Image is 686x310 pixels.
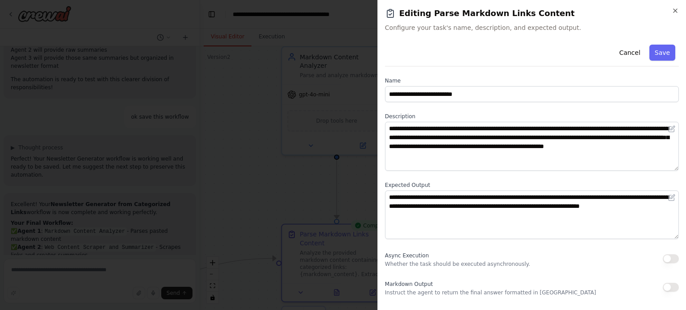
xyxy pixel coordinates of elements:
[385,289,596,296] p: Instruct the agent to return the final answer formatted in [GEOGRAPHIC_DATA]
[385,182,679,189] label: Expected Output
[385,113,679,120] label: Description
[385,281,433,287] span: Markdown Output
[666,124,677,134] button: Open in editor
[666,192,677,203] button: Open in editor
[385,23,679,32] span: Configure your task's name, description, and expected output.
[649,45,675,61] button: Save
[385,260,530,268] p: Whether the task should be executed asynchronously.
[614,45,645,61] button: Cancel
[385,7,679,20] h2: Editing Parse Markdown Links Content
[385,252,429,259] span: Async Execution
[385,77,679,84] label: Name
